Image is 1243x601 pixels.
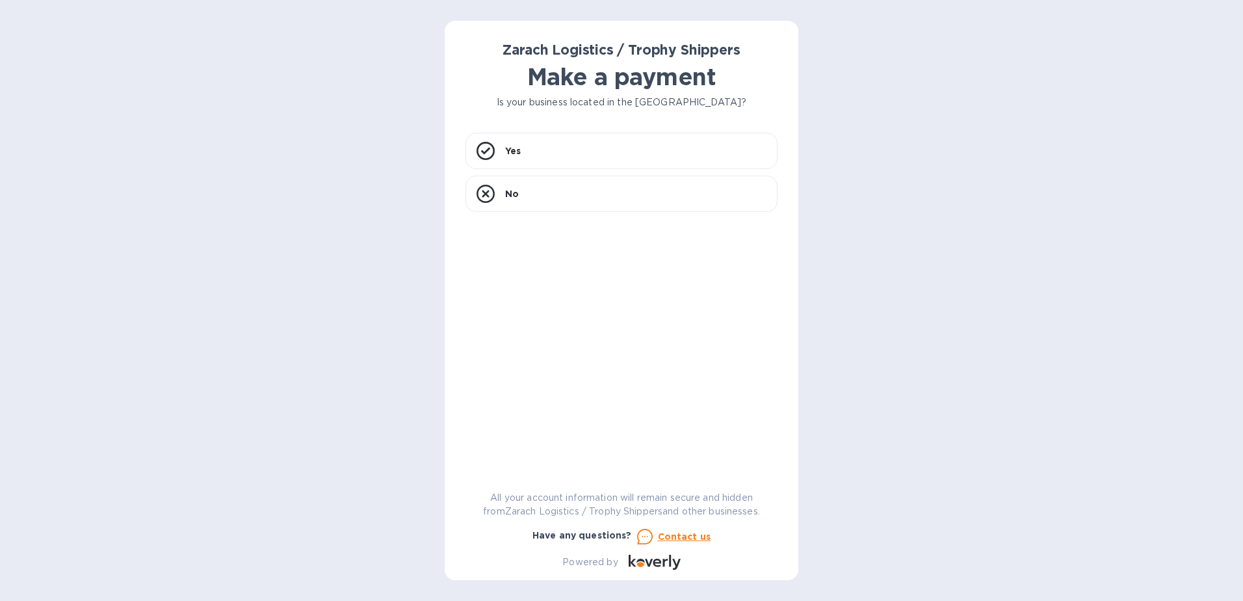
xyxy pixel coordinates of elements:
p: Yes [505,144,521,157]
u: Contact us [658,531,711,542]
p: No [505,187,519,200]
b: Zarach Logistics / Trophy Shippers [503,42,740,58]
b: Have any questions? [532,530,632,541]
p: Is your business located in the [GEOGRAPHIC_DATA]? [465,96,778,109]
p: Powered by [562,555,618,569]
p: All your account information will remain secure and hidden from Zarach Logistics / Trophy Shipper... [465,491,778,518]
h1: Make a payment [465,63,778,90]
